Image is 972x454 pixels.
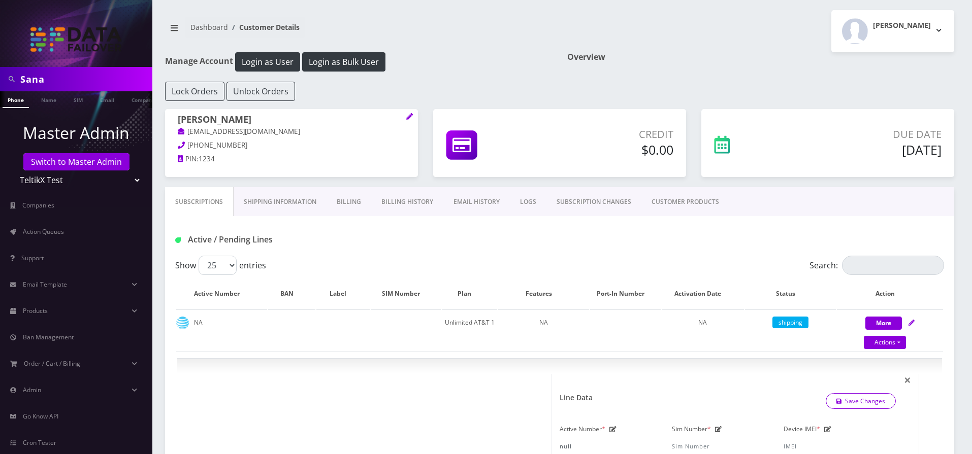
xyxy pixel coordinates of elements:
input: Search: [842,256,944,275]
span: Ban Management [23,333,74,341]
button: Lock Orders [165,82,224,101]
button: Login as Bulk User [302,52,385,72]
p: Due Date [795,127,942,142]
a: Name [36,91,61,107]
h1: Manage Account [165,52,552,72]
span: 1234 [199,154,215,163]
button: More [865,317,902,330]
a: LOGS [510,187,546,217]
th: Status: activate to sort column ascending [745,279,836,308]
a: Shipping Information [234,187,327,217]
button: Save Changes [826,394,896,409]
td: NA [176,309,267,351]
a: Switch to Master Admin [23,153,129,170]
th: BAN: activate to sort column ascending [268,279,315,308]
th: Features: activate to sort column ascending [498,279,589,308]
span: Cron Tester [23,438,56,447]
th: Label: activate to sort column ascending [316,279,370,308]
a: [EMAIL_ADDRESS][DOMAIN_NAME] [178,127,300,137]
a: Dashboard [190,22,228,32]
a: Actions [864,336,906,349]
a: Company [126,91,160,107]
span: Companies [22,201,54,209]
span: NA [698,318,707,327]
a: CUSTOMER PRODUCTS [641,187,729,217]
td: Unlimited AT&T 1 [442,309,497,351]
span: Products [23,306,48,315]
h1: Line Data [560,394,593,402]
button: [PERSON_NAME] [831,10,954,52]
span: Admin [23,386,41,394]
h2: [PERSON_NAME] [873,21,931,30]
h5: $0.00 [547,142,673,157]
img: TeltikX Test [30,27,122,52]
p: Credit [547,127,673,142]
h1: [PERSON_NAME] [178,114,405,126]
a: Save Changes [826,393,896,409]
h5: [DATE] [795,142,942,157]
a: SIM [69,91,88,107]
th: Plan: activate to sort column ascending [442,279,497,308]
button: Login as User [235,52,300,72]
a: Login as User [233,55,302,66]
th: Action: activate to sort column ascending [837,279,943,308]
label: Search: [809,256,944,275]
span: shipping [772,317,808,328]
span: Email Template [23,280,67,289]
span: Action Queues [23,227,64,236]
th: Activation Date: activate to sort column ascending [662,279,744,308]
span: [PHONE_NUMBER] [187,141,247,150]
li: Customer Details [228,22,300,32]
button: Unlock Orders [226,82,295,101]
input: Search in Company [20,69,150,89]
span: × [904,371,911,388]
td: NA [498,309,589,351]
label: Device IMEI [784,422,820,437]
a: Billing History [371,187,443,217]
th: Port-In Number: activate to sort column ascending [590,279,661,308]
h1: Overview [567,52,954,62]
select: Showentries [199,256,237,275]
a: Phone [3,91,29,108]
a: Billing [327,187,371,217]
label: Sim Number [672,422,711,437]
label: Active Number [560,422,605,437]
h1: Active / Pending Lines [175,235,422,245]
a: Login as Bulk User [302,55,385,66]
a: PIN: [178,154,199,164]
th: SIM Number: activate to sort column ascending [371,279,441,308]
img: at&t.png [176,317,189,329]
span: Go Know API [23,412,58,421]
a: EMAIL HISTORY [443,187,510,217]
img: Active / Pending Lines [175,237,181,243]
a: Subscriptions [165,187,234,217]
a: SUBSCRIPTION CHANGES [546,187,641,217]
nav: breadcrumb [165,17,552,46]
span: Support [21,254,44,262]
label: Show entries [175,256,266,275]
th: Active Number: activate to sort column ascending [176,279,267,308]
span: Order / Cart / Billing [24,359,80,368]
a: Email [95,91,119,107]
